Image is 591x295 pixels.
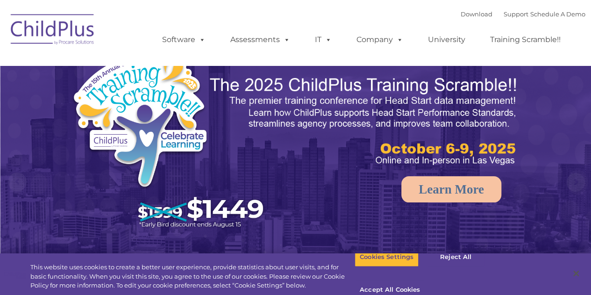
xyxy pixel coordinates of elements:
[355,247,419,267] button: Cookies Settings
[401,176,501,202] a: Learn More
[6,7,100,54] img: ChildPlus by Procare Solutions
[481,30,570,49] a: Training Scramble!!
[461,10,492,18] a: Download
[30,263,355,290] div: This website uses cookies to create a better user experience, provide statistics about user visit...
[461,10,585,18] font: |
[419,30,475,49] a: University
[130,100,170,107] span: Phone number
[221,30,299,49] a: Assessments
[427,247,485,267] button: Reject All
[566,263,586,284] button: Close
[504,10,528,18] a: Support
[306,30,341,49] a: IT
[153,30,215,49] a: Software
[530,10,585,18] a: Schedule A Demo
[347,30,413,49] a: Company
[130,62,158,69] span: Last name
